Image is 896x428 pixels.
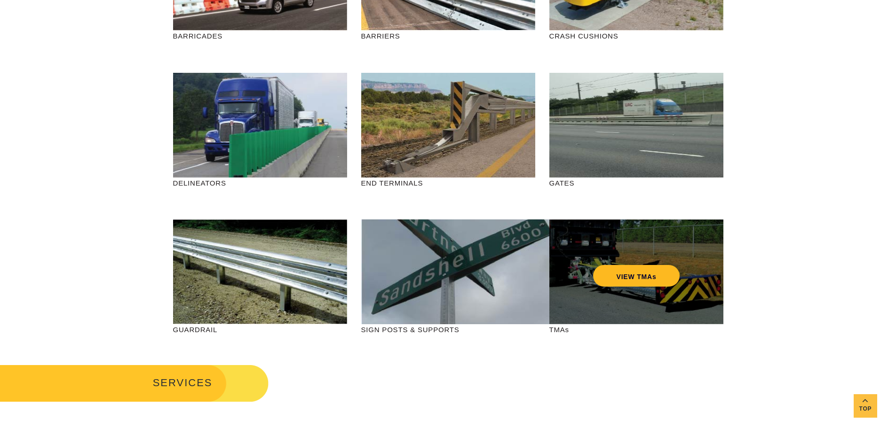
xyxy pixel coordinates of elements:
[173,178,347,188] p: DELINEATORS
[361,178,535,188] p: END TERMINALS
[549,31,723,41] p: CRASH CUSHIONS
[593,265,680,287] a: VIEW TMAs
[173,31,347,41] p: BARRICADES
[361,31,535,41] p: BARRIERS
[549,178,723,188] p: GATES
[854,394,877,418] a: Top
[173,324,347,335] p: GUARDRAIL
[549,324,723,335] p: TMAs
[854,404,877,414] span: Top
[361,324,535,335] p: SIGN POSTS & SUPPORTS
